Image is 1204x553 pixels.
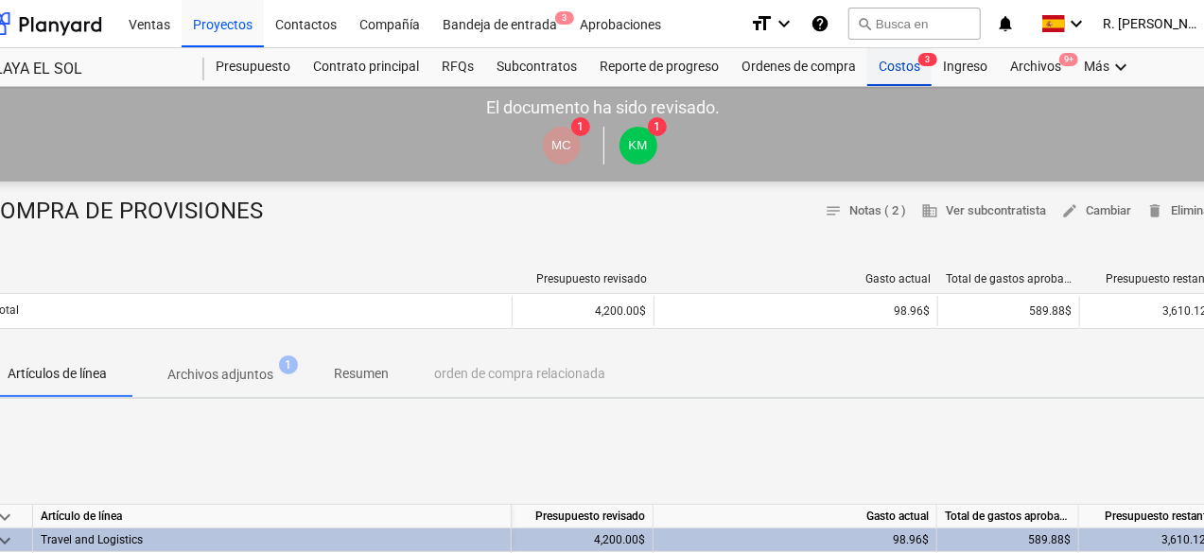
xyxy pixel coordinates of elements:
[662,272,931,285] div: Gasto actual
[555,11,574,25] span: 3
[1109,56,1132,78] i: keyboard_arrow_down
[167,365,273,385] p: Archivos adjuntos
[914,197,1054,226] button: Ver subcontratista
[921,202,938,219] span: business
[1073,48,1143,86] div: Más
[825,202,842,219] span: notes
[430,48,485,86] a: RFQs
[1061,202,1078,219] span: edit
[204,48,302,86] a: Presupuesto
[817,197,914,226] button: Notas ( 2 )
[512,296,654,326] div: 4,200.00$
[750,12,773,35] i: format_size
[571,117,590,136] span: 1
[730,48,867,86] a: Ordenes de compra
[1103,16,1197,31] span: R. [PERSON_NAME]
[946,272,1073,285] div: Total de gastos aprobados
[33,505,512,528] div: Artículo de línea
[302,48,430,86] a: Contrato principal
[619,127,657,164] div: kristin morales
[485,48,588,86] a: Subcontratos
[512,528,654,552] div: 4,200.00$
[811,12,829,35] i: Base de conocimientos
[996,12,1015,35] i: notifications
[1054,197,1139,226] button: Cambiar
[41,528,503,551] div: Travel and Logistics
[629,138,648,152] span: KM
[551,138,571,152] span: MC
[661,528,929,552] div: 98.96$
[648,117,667,136] span: 1
[918,53,937,66] span: 3
[512,505,654,528] div: Presupuesto revisado
[999,48,1073,86] div: Archivos
[857,16,872,31] span: search
[773,12,795,35] i: keyboard_arrow_down
[921,200,1046,222] span: Ver subcontratista
[1059,53,1078,66] span: 9+
[1061,200,1131,222] span: Cambiar
[662,304,930,318] div: 98.96$
[937,296,1079,326] div: 589.88$
[999,48,1073,86] a: Archivos9+
[867,48,932,86] div: Costos
[848,8,981,40] button: Busca en
[543,127,581,164] div: Mareliz Chi
[520,272,647,285] div: Presupuesto revisado
[588,48,730,86] a: Reporte de progreso
[825,200,906,222] span: Notas ( 2 )
[487,96,721,119] p: El documento ha sido revisado.
[867,48,932,86] a: Costos3
[334,364,389,384] p: Resumen
[937,505,1079,528] div: Total de gastos aprobados
[932,48,999,86] a: Ingreso
[279,355,298,374] span: 1
[937,528,1079,552] div: 589.88$
[654,505,937,528] div: Gasto actual
[1146,202,1163,219] span: delete
[1065,12,1088,35] i: keyboard_arrow_down
[8,364,107,384] p: Artículos de línea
